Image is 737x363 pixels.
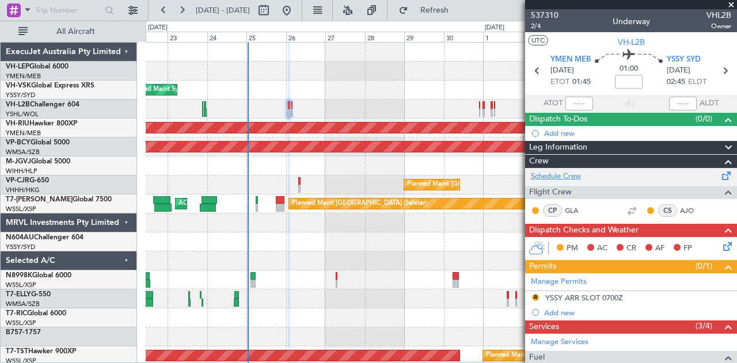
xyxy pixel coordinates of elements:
span: M-JGVJ [6,158,31,165]
a: B757-1757 [6,329,41,336]
span: YMEN MEB [550,54,591,66]
div: Add new [544,308,731,318]
span: FP [683,243,692,254]
div: 30 [444,32,484,42]
span: 02:45 [667,77,685,88]
span: T7-TST [6,348,28,355]
div: YSSY ARR SLOT 0700Z [545,293,623,303]
span: Services [529,320,559,334]
a: VH-L2BChallenger 604 [6,101,79,108]
div: Planned Maint [GEOGRAPHIC_DATA] ([GEOGRAPHIC_DATA] Intl) [407,176,599,193]
span: VP-BCY [6,139,31,146]
div: 27 [325,32,365,42]
a: YMEN/MEB [6,72,41,81]
span: Leg Information [529,141,587,154]
button: All Aircraft [13,22,125,41]
button: R [532,294,539,301]
span: VH-L2B [6,101,30,108]
span: [DATE] - [DATE] [196,5,250,16]
span: All Aircraft [30,28,121,36]
a: N8998KGlobal 6000 [6,272,71,279]
span: (0/0) [696,113,712,125]
span: CR [626,243,636,254]
span: Refresh [411,6,459,14]
span: B757-1 [6,329,29,336]
a: T7-[PERSON_NAME]Global 7500 [6,196,112,203]
div: Underway [613,16,650,28]
a: WSSL/XSP [6,319,36,327]
span: [DATE] [550,65,574,77]
span: VHL2B [706,9,731,21]
span: (3/4) [696,320,712,332]
a: YSSY/SYD [6,243,35,251]
div: 28 [365,32,405,42]
a: T7-TSTHawker 900XP [6,348,76,355]
a: Schedule Crew [531,171,581,182]
span: VH-LEP [6,63,29,70]
a: YSHL/WOL [6,110,39,119]
span: Flight Crew [529,186,572,199]
a: VP-BCYGlobal 5000 [6,139,70,146]
div: AOG Maint London ([GEOGRAPHIC_DATA]) [178,195,307,212]
a: VH-LEPGlobal 6000 [6,63,69,70]
input: Trip Number [35,2,101,19]
a: YSSY/SYD [6,91,35,100]
div: CS [658,204,677,217]
div: Add new [544,128,731,138]
a: T7-ELLYG-550 [6,291,51,298]
div: Planned Maint [GEOGRAPHIC_DATA] (Seletar) [292,195,427,212]
span: 537310 [531,9,559,21]
a: VP-CJRG-650 [6,177,49,184]
div: 24 [207,32,247,42]
span: T7-ELLY [6,291,31,298]
span: ELDT [688,77,706,88]
a: M-JGVJGlobal 5000 [6,158,70,165]
div: 26 [286,32,326,42]
button: Refresh [393,1,462,20]
a: T7-RICGlobal 6000 [6,310,66,317]
a: WIHH/HLP [6,167,37,175]
a: WSSL/XSP [6,205,36,213]
span: VH-VSK [6,82,31,89]
span: ETOT [550,77,569,88]
span: Dispatch Checks and Weather [529,224,639,237]
span: Dispatch To-Dos [529,113,587,126]
span: Permits [529,260,556,273]
a: VH-VSKGlobal Express XRS [6,82,94,89]
span: AC [597,243,607,254]
div: 25 [246,32,286,42]
div: 2 [523,32,563,42]
span: Owner [706,21,731,31]
a: Manage Permits [531,276,587,288]
div: 22 [128,32,168,42]
span: YSSY SYD [667,54,701,66]
span: (0/1) [696,260,712,272]
button: UTC [528,35,548,45]
a: GLA [565,205,591,216]
a: Manage Services [531,337,588,348]
div: [DATE] [485,23,504,33]
a: VH-RIUHawker 800XP [6,120,77,127]
a: WSSL/XSP [6,281,36,289]
div: CP [543,204,562,217]
span: ALDT [700,98,719,109]
span: T7-RIC [6,310,27,317]
span: Crew [529,155,549,168]
a: AJO [680,205,706,216]
input: --:-- [565,97,593,110]
span: 2/4 [531,21,559,31]
span: AF [655,243,664,254]
span: [DATE] [667,65,690,77]
a: VHHH/HKG [6,186,40,194]
span: 01:45 [572,77,591,88]
a: WMSA/SZB [6,300,40,308]
div: [DATE] [148,23,168,33]
span: PM [567,243,578,254]
span: N8998K [6,272,32,279]
span: VH-RIU [6,120,29,127]
span: VH-L2B [618,36,645,48]
a: WMSA/SZB [6,148,40,156]
div: 29 [404,32,444,42]
span: T7-[PERSON_NAME] [6,196,73,203]
span: N604AU [6,234,34,241]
